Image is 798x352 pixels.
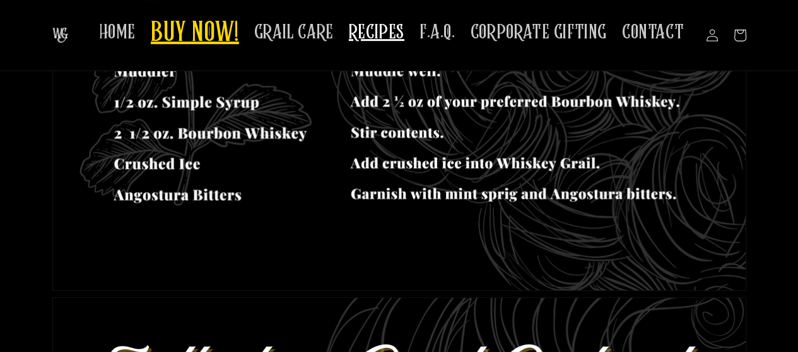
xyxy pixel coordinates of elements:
[622,20,684,45] span: CONTACT
[614,13,691,52] a: CONTACT
[151,16,239,51] span: BUY NOW!
[463,13,614,52] a: CORPORATE GIFTING
[471,20,607,45] span: CORPORATE GIFTING
[254,20,334,45] span: GRAIL CARE
[52,28,68,43] img: The Whiskey Grail
[349,20,404,45] span: RECIPES
[412,13,463,52] a: F.A.Q.
[341,13,412,52] a: RECIPES
[143,9,247,59] a: BUY NOW!
[91,13,143,52] a: HOME
[99,20,136,45] span: HOME
[420,20,455,45] span: F.A.Q.
[247,13,341,52] a: GRAIL CARE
